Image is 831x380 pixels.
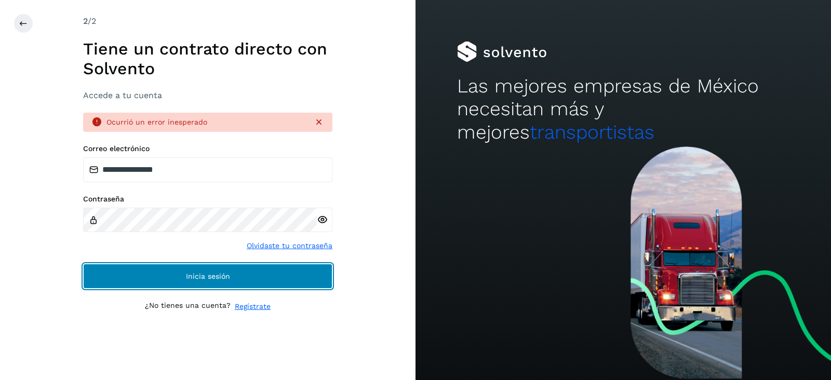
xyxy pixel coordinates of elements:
[83,195,332,203] label: Contraseña
[457,75,789,144] h2: Las mejores empresas de México necesitan más y mejores
[186,273,230,280] span: Inicia sesión
[83,39,332,79] h1: Tiene un contrato directo con Solvento
[247,240,332,251] a: Olvidaste tu contraseña
[83,144,332,153] label: Correo electrónico
[83,90,332,100] h3: Accede a tu cuenta
[106,117,305,128] div: Ocurrió un error inesperado
[145,301,231,312] p: ¿No tienes una cuenta?
[530,121,654,143] span: transportistas
[235,301,271,312] a: Regístrate
[129,324,287,365] iframe: reCAPTCHA
[83,264,332,289] button: Inicia sesión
